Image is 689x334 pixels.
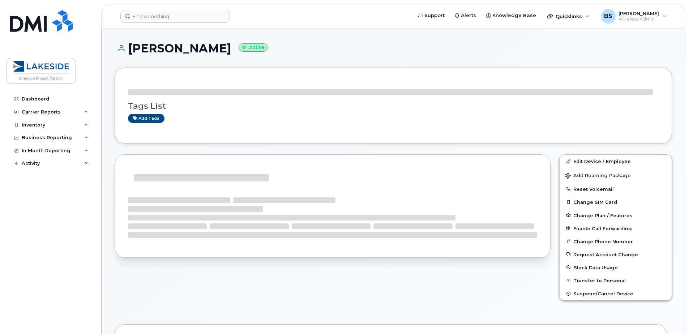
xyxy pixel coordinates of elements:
button: Reset Voicemail [560,183,672,196]
button: Change Plan / Features [560,209,672,222]
h3: Tags List [128,102,659,111]
button: Change SIM Card [560,196,672,209]
button: Request Account Change [560,248,672,261]
button: Change Phone Number [560,235,672,248]
button: Enable Call Forwarding [560,222,672,235]
button: Block Data Usage [560,261,672,274]
a: Add tags [128,114,164,123]
span: Add Roaming Package [565,173,631,180]
span: Enable Call Forwarding [573,226,632,231]
button: Add Roaming Package [560,168,672,183]
small: Active [239,43,268,52]
a: Edit Device / Employee [560,155,672,168]
span: Suspend/Cancel Device [573,291,633,296]
span: Change Plan / Features [573,213,633,218]
button: Transfer to Personal [560,274,672,287]
button: Suspend/Cancel Device [560,287,672,300]
h1: [PERSON_NAME] [115,42,672,55]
